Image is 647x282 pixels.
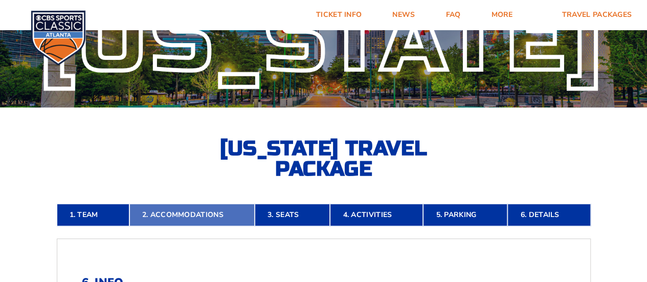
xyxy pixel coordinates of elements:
[57,204,129,226] a: 1. Team
[31,10,86,66] img: CBS Sports Classic
[423,204,507,226] a: 5. Parking
[129,204,255,226] a: 2. Accommodations
[255,204,330,226] a: 3. Seats
[211,138,436,179] h2: [US_STATE] Travel Package
[330,204,423,226] a: 4. Activities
